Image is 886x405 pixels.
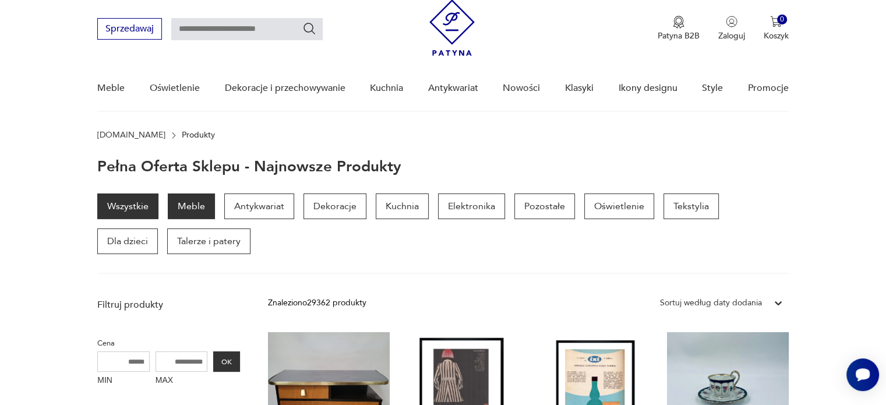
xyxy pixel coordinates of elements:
[658,16,700,41] a: Ikona medaluPatyna B2B
[213,351,240,372] button: OK
[150,66,200,111] a: Oświetlenie
[97,228,158,254] a: Dla dzieci
[97,66,125,111] a: Meble
[428,66,478,111] a: Antykwariat
[97,131,165,140] a: [DOMAIN_NAME]
[673,16,684,29] img: Ikona medalu
[658,30,700,41] p: Patyna B2B
[167,228,250,254] a: Talerze i patery
[718,30,745,41] p: Zaloguj
[726,16,737,27] img: Ikonka użytkownika
[224,193,294,219] a: Antykwariat
[846,358,879,391] iframe: Smartsupp widget button
[702,66,723,111] a: Style
[770,16,782,27] img: Ikona koszyka
[618,66,677,111] a: Ikony designu
[718,16,745,41] button: Zaloguj
[514,193,575,219] a: Pozostałe
[503,66,540,111] a: Nowości
[748,66,789,111] a: Promocje
[660,297,762,309] div: Sortuj według daty dodania
[663,193,719,219] a: Tekstylia
[777,15,787,24] div: 0
[97,159,401,175] h1: Pełna oferta sklepu - najnowsze produkty
[303,193,366,219] a: Dekoracje
[97,298,240,311] p: Filtruj produkty
[182,131,215,140] p: Produkty
[370,66,403,111] a: Kuchnia
[97,26,162,34] a: Sprzedawaj
[438,193,505,219] a: Elektronika
[268,297,366,309] div: Znaleziono 29362 produkty
[97,337,240,350] p: Cena
[764,30,789,41] p: Koszyk
[565,66,594,111] a: Klasyki
[584,193,654,219] a: Oświetlenie
[97,193,158,219] a: Wszystkie
[764,16,789,41] button: 0Koszyk
[97,18,162,40] button: Sprzedawaj
[168,193,215,219] a: Meble
[224,66,345,111] a: Dekoracje i przechowywanie
[658,16,700,41] button: Patyna B2B
[376,193,429,219] a: Kuchnia
[97,372,150,390] label: MIN
[302,22,316,36] button: Szukaj
[156,372,208,390] label: MAX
